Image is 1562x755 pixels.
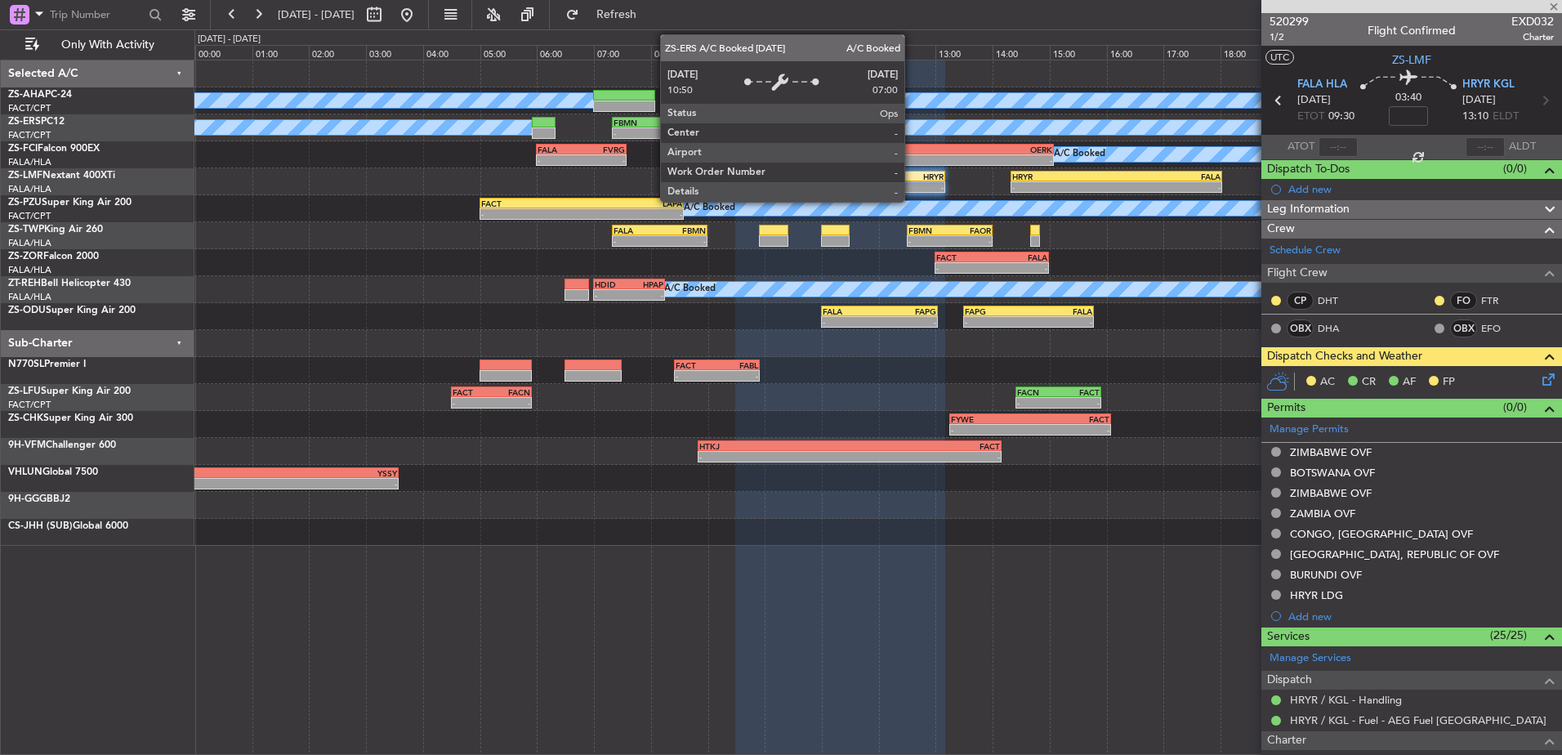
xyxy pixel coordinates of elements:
div: 02:00 [309,45,366,60]
span: ZS-PZU [8,198,42,208]
div: FALA [823,306,880,316]
span: (0/0) [1503,399,1527,416]
div: FACN [1017,387,1059,397]
div: ZAMBIA OVF [1290,507,1355,520]
button: Only With Activity [18,32,177,58]
span: CR [1362,374,1376,391]
span: [DATE] - [DATE] [278,7,355,22]
div: HDID [595,279,629,289]
a: ZT-REHBell Helicopter 430 [8,279,131,288]
div: FALA [1117,172,1221,181]
div: Add new [1288,182,1554,196]
a: FACT/CPT [8,102,51,114]
span: FP [1443,374,1455,391]
div: FBMN [908,226,950,235]
div: FYWE [951,414,1030,424]
span: ZS-LFU [8,386,41,396]
a: DHT [1318,293,1354,308]
span: AC [1320,374,1335,391]
div: HRYR [841,172,944,181]
div: CP [1287,292,1314,310]
div: - [951,425,1030,435]
div: 12:00 [879,45,936,60]
div: - [737,182,840,192]
div: YSSY [40,468,397,478]
div: 15:00 [1050,45,1107,60]
span: Leg Information [1267,200,1350,219]
div: 08:00 [651,45,708,60]
a: DHA [1318,321,1354,336]
a: ZS-ZORFalcon 2000 [8,252,99,261]
a: FACT/CPT [8,399,51,411]
span: (0/0) [1503,160,1527,177]
div: FAOR [949,226,991,235]
span: [DATE] [1462,92,1496,109]
div: - [841,182,944,192]
div: 04:00 [423,45,480,60]
span: 1/2 [1270,30,1309,44]
a: ZS-PZUSuper King Air 200 [8,198,132,208]
span: Refresh [582,9,651,20]
span: 9H-GGG [8,494,47,504]
input: Trip Number [50,2,144,27]
span: ELDT [1493,109,1519,125]
span: ZT-REH [8,279,41,288]
div: 14:00 [993,45,1050,60]
span: Dispatch To-Dos [1267,160,1350,179]
div: OBX [1287,319,1314,337]
div: FACN [491,387,530,397]
span: Flight Crew [1267,264,1328,283]
span: Dispatch Checks and Weather [1267,347,1422,366]
span: ZS-LMF [1392,51,1431,69]
div: - [595,290,629,300]
div: - [40,479,397,489]
div: FALA [538,145,581,154]
div: - [1030,425,1109,435]
div: FACT [453,387,492,397]
a: VHLUNGlobal 7500 [8,467,98,477]
a: Schedule Crew [1270,243,1341,259]
div: - [538,155,581,165]
a: CS-JHH (SUB)Global 6000 [8,521,128,531]
span: ZS-LMF [8,171,42,181]
span: ZS-ZOR [8,252,43,261]
div: ZIMBABWE OVF [1290,445,1372,459]
span: 09:30 [1328,109,1354,125]
span: (25/25) [1490,627,1527,644]
div: - [1059,398,1100,408]
span: Dispatch [1267,671,1312,690]
div: FABL [716,360,758,370]
span: 520299 [1270,13,1309,30]
div: - [582,155,625,165]
div: FBMN [660,226,706,235]
a: HRYR / KGL - Handling [1290,693,1402,707]
div: ZIMBABWE OVF [1290,486,1372,500]
div: - [699,452,850,462]
div: - [676,155,864,165]
a: FALA/HLA [8,183,51,195]
div: A/C Booked [664,277,716,302]
span: ZS-TWP [8,225,44,235]
div: - [481,209,582,219]
div: FALA [737,172,840,181]
span: ZS-ODU [8,306,46,315]
span: ATOT [1288,139,1314,155]
div: HRYR LDG [1290,588,1343,602]
div: FACT [676,360,717,370]
span: FALA HLA [1297,77,1347,93]
span: Crew [1267,220,1295,239]
div: - [908,236,950,246]
div: - [667,128,720,138]
a: ZS-CHKSuper King Air 300 [8,413,133,423]
div: - [676,371,717,381]
span: ALDT [1509,139,1536,155]
div: - [582,209,682,219]
div: FACT [850,441,1000,451]
span: 03:40 [1395,90,1421,106]
span: Charter [1511,30,1554,44]
div: FALA [614,226,659,235]
div: BURUNDI OVF [1290,568,1362,582]
a: FACT/CPT [8,210,51,222]
div: - [1117,182,1221,192]
div: - [880,317,937,327]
